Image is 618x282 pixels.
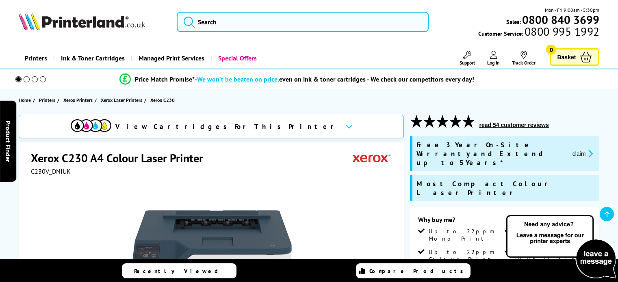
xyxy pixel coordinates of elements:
[150,97,175,103] span: Xerox C230
[487,60,500,66] span: Log In
[19,96,31,104] span: Home
[429,248,503,263] span: Up to 22ppm Colour Print
[416,140,566,167] span: Free 3 Year On-Site Warranty and Extend up to 5 Years*
[101,96,142,104] span: Xerox Laser Printers
[19,12,167,32] a: Printerland Logo
[521,16,599,24] a: 0800 840 3699
[197,75,279,83] span: We won’t be beaten on price,
[416,179,596,197] span: Most Compact Colour Laser Printer
[460,60,475,66] span: Support
[71,119,111,132] img: cmyk-icon.svg
[195,75,474,83] div: - even on ink & toner cartridges - We check our competitors every day!
[477,121,551,129] button: read 54 customer reviews
[177,12,429,32] input: Search
[63,96,93,104] span: Xerox Printers
[135,75,195,83] span: Price Match Promise*
[506,18,521,26] span: Sales:
[210,48,263,69] a: Special Offers
[460,51,475,66] a: Support
[418,215,592,228] div: Why buy me?
[19,12,145,30] img: Printerland Logo
[546,45,556,55] span: 0
[63,96,95,104] a: Xerox Printers
[487,51,500,66] a: Log In
[4,120,12,162] span: Product Finder
[369,267,468,275] span: Compare Products
[522,12,599,27] b: 0800 840 3699
[31,167,71,175] span: C230V_DNIUK
[429,228,503,242] span: Up to 22ppm Mono Print
[61,48,125,69] span: Ink & Toner Cartridges
[512,51,536,66] a: Track Order
[19,96,33,104] a: Home
[557,52,576,62] span: Basket
[19,48,53,69] a: Printers
[31,151,211,166] h1: Xerox C230 A4 Colour Laser Printer
[523,28,599,35] span: 0800 995 1992
[131,48,210,69] a: Managed Print Services
[545,6,599,14] span: Mon - Fri 9:00am - 5:30pm
[134,267,226,275] span: Recently Viewed
[115,122,339,131] span: View Cartridges For This Printer
[39,96,55,104] span: Printers
[478,28,599,37] span: Customer Service:
[570,149,596,158] button: promo-description
[353,151,390,166] img: Xerox
[53,48,131,69] a: Ink & Toner Cartridges
[101,96,144,104] a: Xerox Laser Printers
[39,96,57,104] a: Printers
[356,263,471,278] a: Compare Products
[550,48,599,66] a: Basket 0
[122,263,236,278] a: Recently Viewed
[504,214,618,280] img: Open Live Chat window
[4,72,590,86] li: modal_Promise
